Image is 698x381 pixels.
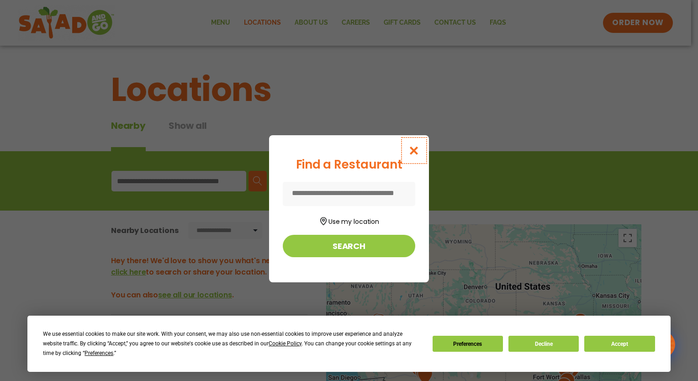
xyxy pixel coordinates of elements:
[85,350,113,356] span: Preferences
[399,135,429,166] button: Close modal
[283,214,415,227] button: Use my location
[27,316,671,372] div: Cookie Consent Prompt
[508,336,579,352] button: Decline
[283,235,415,257] button: Search
[283,156,415,174] div: Find a Restaurant
[43,329,421,358] div: We use essential cookies to make our site work. With your consent, we may also use non-essential ...
[584,336,655,352] button: Accept
[433,336,503,352] button: Preferences
[269,340,301,347] span: Cookie Policy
